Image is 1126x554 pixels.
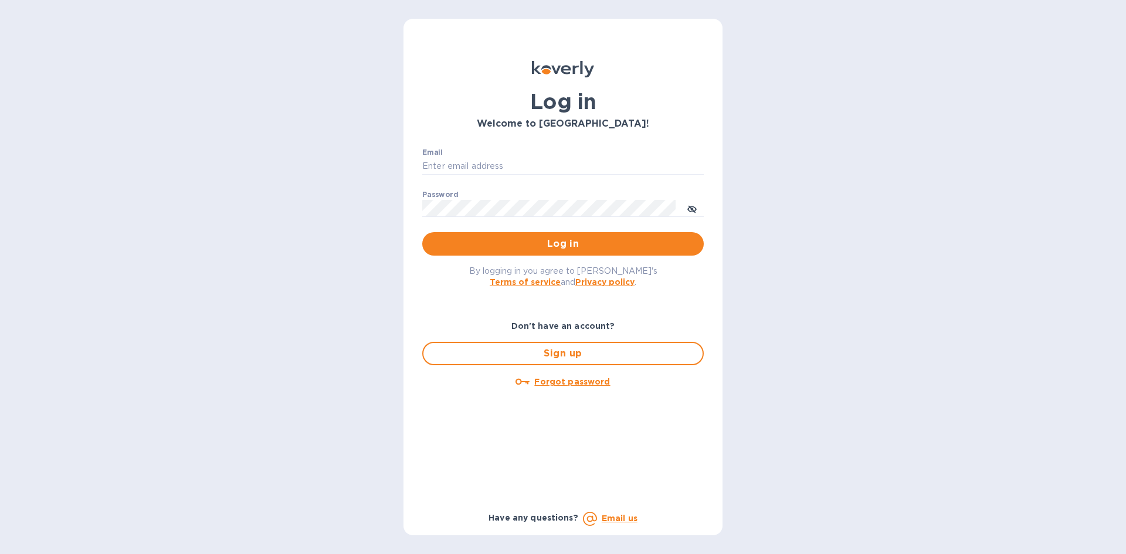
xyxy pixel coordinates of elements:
[433,346,693,361] span: Sign up
[469,266,657,287] span: By logging in you agree to [PERSON_NAME]'s and .
[489,513,578,522] b: Have any questions?
[422,118,704,130] h3: Welcome to [GEOGRAPHIC_DATA]!
[422,232,704,256] button: Log in
[511,321,615,331] b: Don't have an account?
[422,342,704,365] button: Sign up
[432,237,694,251] span: Log in
[534,377,610,386] u: Forgot password
[422,89,704,114] h1: Log in
[490,277,561,287] a: Terms of service
[532,61,594,77] img: Koverly
[602,514,637,523] a: Email us
[422,149,443,156] label: Email
[422,191,458,198] label: Password
[575,277,635,287] a: Privacy policy
[680,196,704,220] button: toggle password visibility
[422,158,704,175] input: Enter email address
